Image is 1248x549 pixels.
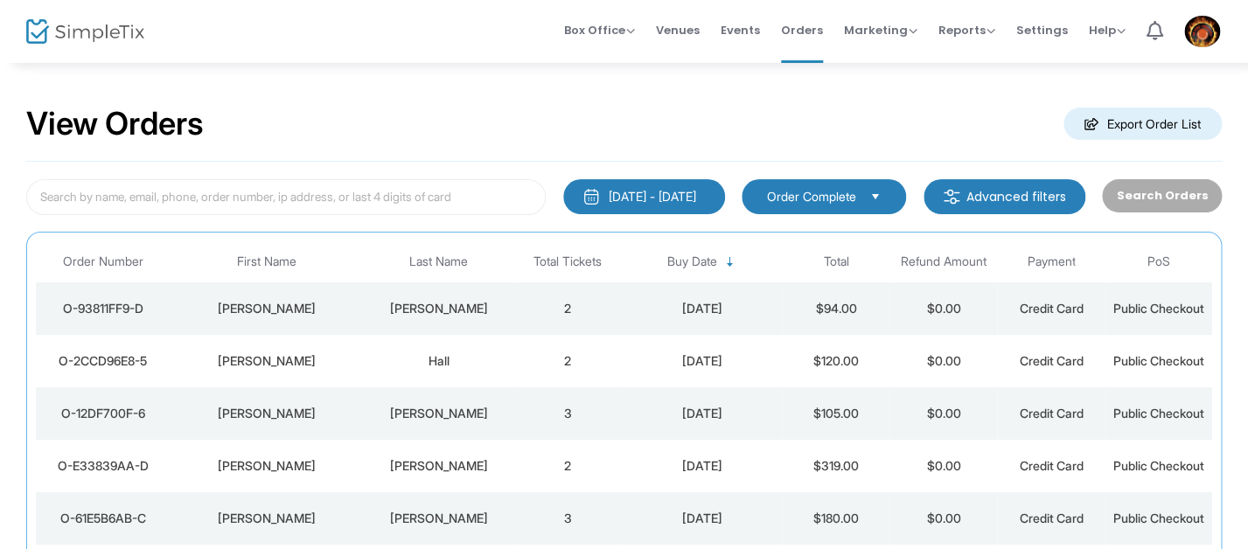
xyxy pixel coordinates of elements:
[26,179,546,215] input: Search by name, email, phone, order number, ip address, or last 4 digits of card
[26,105,204,143] h2: View Orders
[409,254,468,269] span: Last Name
[783,387,890,440] td: $105.00
[514,282,622,335] td: 2
[625,405,777,422] div: 8/21/2025
[889,335,997,387] td: $0.00
[175,457,359,475] div: Gregory Dale
[924,179,1085,214] m-button: Advanced filters
[783,241,890,282] th: Total
[667,254,717,269] span: Buy Date
[40,510,166,527] div: O-61E5B6AB-C
[563,179,725,214] button: [DATE] - [DATE]
[1113,406,1204,420] span: Public Checkout
[368,457,510,475] div: Hobbs
[514,387,622,440] td: 3
[175,300,359,317] div: William
[40,352,166,370] div: O-2CCD96E8-5
[175,510,359,527] div: Laurie
[514,241,622,282] th: Total Tickets
[1147,254,1170,269] span: PoS
[1019,301,1083,316] span: Credit Card
[175,405,359,422] div: Ronald
[783,492,890,545] td: $180.00
[1113,458,1204,473] span: Public Checkout
[514,440,622,492] td: 2
[783,440,890,492] td: $319.00
[767,188,856,205] span: Order Complete
[368,352,510,370] div: Hall
[889,241,997,282] th: Refund Amount
[40,457,166,475] div: O-E33839AA-D
[889,492,997,545] td: $0.00
[943,188,960,205] img: filter
[1027,254,1075,269] span: Payment
[1089,22,1126,38] span: Help
[723,255,737,269] span: Sortable
[564,22,635,38] span: Box Office
[1063,108,1222,140] m-button: Export Order List
[656,8,700,52] span: Venues
[1019,458,1083,473] span: Credit Card
[863,187,888,206] button: Select
[889,282,997,335] td: $0.00
[1019,511,1083,525] span: Credit Card
[783,335,890,387] td: $120.00
[237,254,296,269] span: First Name
[1019,406,1083,420] span: Credit Card
[514,492,622,545] td: 3
[368,300,510,317] div: Beasley
[625,300,777,317] div: 8/22/2025
[40,405,166,422] div: O-12DF700F-6
[625,510,777,527] div: 8/21/2025
[889,440,997,492] td: $0.00
[721,8,760,52] span: Events
[175,352,359,370] div: Karen
[582,188,600,205] img: monthly
[625,457,777,475] div: 8/21/2025
[1113,511,1204,525] span: Public Checkout
[63,254,143,269] span: Order Number
[368,405,510,422] div: Vaughan
[1113,301,1204,316] span: Public Checkout
[783,282,890,335] td: $94.00
[609,188,696,205] div: [DATE] - [DATE]
[781,8,823,52] span: Orders
[889,387,997,440] td: $0.00
[514,335,622,387] td: 2
[844,22,917,38] span: Marketing
[368,510,510,527] div: Winton
[1113,353,1204,368] span: Public Checkout
[625,352,777,370] div: 8/22/2025
[40,300,166,317] div: O-93811FF9-D
[1019,353,1083,368] span: Credit Card
[938,22,995,38] span: Reports
[1016,8,1068,52] span: Settings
